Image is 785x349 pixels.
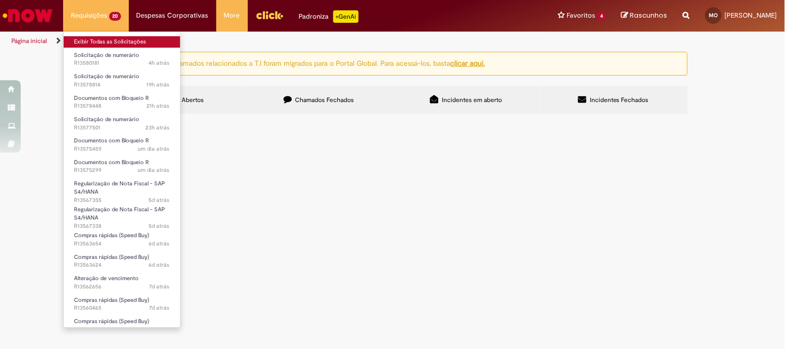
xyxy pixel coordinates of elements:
[597,12,606,21] span: 4
[74,102,170,110] span: R13578448
[138,166,170,174] time: 29/09/2025 09:27:12
[64,36,180,48] a: Exibir Todas as Solicitações
[74,51,139,59] span: Solicitação de numerário
[64,316,180,335] a: Aberto R13560208 : Compras rápidas (Speed Buy)
[295,96,354,104] span: Chamados Fechados
[442,96,502,104] span: Incidentes em aberto
[74,72,139,80] span: Solicitação de numerário
[74,124,170,132] span: R13577501
[118,59,485,68] ng-bind-html: Atenção: alguns chamados relacionados a T.I foram migrados para o Portal Global. Para acessá-los,...
[138,145,170,153] span: um dia atrás
[71,10,107,21] span: Requisições
[149,222,170,230] span: 5d atrás
[149,261,170,269] time: 24/09/2025 15:24:40
[147,81,170,89] span: 19h atrás
[149,59,170,67] time: 30/09/2025 09:43:45
[64,114,180,133] a: Aberto R13577501 : Solicitação de numerário
[64,295,180,314] a: Aberto R13560465 : Compras rápidas (Speed Buy)
[567,10,595,21] span: Favoritos
[333,10,359,23] p: +GenAi
[64,273,180,292] a: Aberto R13562656 : Alteração de vencimento
[146,124,170,132] time: 29/09/2025 14:58:28
[149,196,170,204] span: 5d atrás
[74,296,149,304] span: Compras rápidas (Speed Buy)
[1,5,54,26] img: ServiceNow
[64,157,180,176] a: Aberto R13575299 : Documentos com Bloqueio R
[149,240,170,248] time: 24/09/2025 15:30:33
[224,10,240,21] span: More
[147,102,170,110] time: 29/09/2025 17:07:08
[74,274,139,282] span: Alteração de vencimento
[64,204,180,226] a: Aberto R13567338 : Regularização de Nota Fiscal - SAP S4/HANA
[74,304,170,312] span: R13560465
[74,231,149,239] span: Compras rápidas (Speed Buy)
[8,32,515,51] ul: Trilhas de página
[150,304,170,312] span: 7d atrás
[150,283,170,290] time: 24/09/2025 11:48:41
[74,261,170,269] span: R13563624
[11,37,47,45] a: Página inicial
[451,59,485,68] a: clicar aqui.
[630,10,668,20] span: Rascunhos
[149,196,170,204] time: 25/09/2025 15:28:21
[74,196,170,205] span: R13567355
[149,261,170,269] span: 6d atrás
[74,94,149,102] span: Documentos com Bloqueio R
[64,50,180,69] a: Aberto R13580181 : Solicitação de numerário
[64,93,180,112] a: Aberto R13578448 : Documentos com Bloqueio R
[725,11,777,20] span: [PERSON_NAME]
[149,222,170,230] time: 25/09/2025 15:25:50
[64,178,180,200] a: Aberto R13567355 : Regularização de Nota Fiscal - SAP S4/HANA
[74,326,170,334] span: R13560208
[299,10,359,23] div: Padroniza
[138,166,170,174] span: um dia atrás
[150,326,170,333] time: 23/09/2025 16:22:42
[138,145,170,153] time: 29/09/2025 09:48:46
[74,283,170,291] span: R13562656
[147,102,170,110] span: 21h atrás
[74,59,170,67] span: R13580181
[74,253,149,261] span: Compras rápidas (Speed Buy)
[149,240,170,248] span: 6d atrás
[74,137,149,144] span: Documentos com Bloqueio R
[74,166,170,174] span: R13575299
[74,180,165,196] span: Regularização de Nota Fiscal - SAP S4/HANA
[74,222,170,230] span: R13567338
[590,96,649,104] span: Incidentes Fechados
[74,206,165,222] span: Regularização de Nota Fiscal - SAP S4/HANA
[149,59,170,67] span: 4h atrás
[146,124,170,132] span: 23h atrás
[64,71,180,90] a: Aberto R13578814 : Solicitação de numerário
[709,12,718,19] span: MO
[137,10,209,21] span: Despesas Corporativas
[256,7,284,23] img: click_logo_yellow_360x200.png
[64,252,180,271] a: Aberto R13563624 : Compras rápidas (Speed Buy)
[109,12,121,21] span: 20
[147,81,170,89] time: 29/09/2025 18:16:50
[64,230,180,249] a: Aberto R13563654 : Compras rápidas (Speed Buy)
[150,283,170,290] span: 7d atrás
[74,317,149,325] span: Compras rápidas (Speed Buy)
[64,135,180,154] a: Aberto R13575459 : Documentos com Bloqueio R
[74,145,170,153] span: R13575459
[74,158,149,166] span: Documentos com Bloqueio R
[150,304,170,312] time: 23/09/2025 17:02:37
[63,31,181,328] ul: Requisições
[621,11,668,21] a: Rascunhos
[74,240,170,248] span: R13563654
[74,81,170,89] span: R13578814
[150,326,170,333] span: 7d atrás
[74,115,139,123] span: Solicitação de numerário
